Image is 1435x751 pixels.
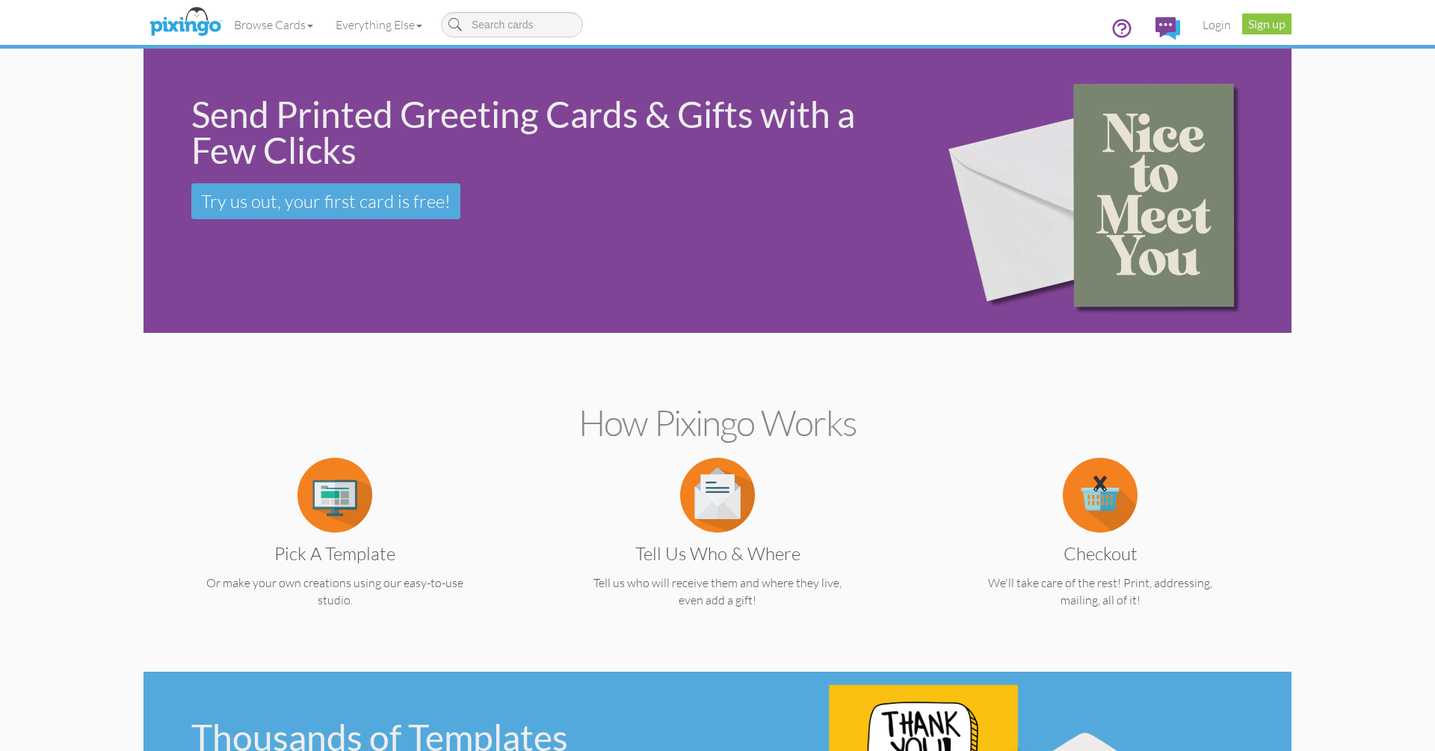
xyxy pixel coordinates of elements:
h3: Pick a Template [184,544,486,563]
span: Try us out, your first card is free! [201,190,451,212]
a: Everything Else [324,6,433,43]
img: item.alt [1063,458,1138,533]
h2: How Pixingo works [170,403,1265,443]
p: We'll take care of the rest! Print, addressing, mailing, all of it! [938,574,1262,609]
img: item.alt [297,458,372,533]
input: Search cards [441,12,583,37]
a: Try us out, your first card is free! [191,183,460,219]
a: Checkout We'll take care of the rest! Print, addressing, mailing, all of it! [938,486,1262,609]
div: Send Printed Greeting Cards & Gifts with a Few Clicks [191,96,897,168]
a: Pick a Template Or make your own creations using our easy-to-use studio. [173,486,497,609]
img: item.alt [680,458,755,533]
p: Or make your own creations using our easy-to-use studio. [173,574,497,609]
h3: Checkout [949,544,1251,563]
img: pixingo logo [146,4,225,41]
a: Sign up [1242,13,1291,34]
img: 15b0954d-2d2f-43ee-8fdb-3167eb028af9.png [921,28,1282,355]
img: comments.svg [1155,17,1180,40]
a: Login [1191,6,1242,43]
a: Browse Cards [223,6,324,43]
a: Tell us Who & Where Tell us who will receive them and where they live, even add a gift! [555,486,880,609]
h3: Tell us Who & Where [567,544,868,563]
p: Tell us who will receive them and where they live, even add a gift! [555,574,880,609]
